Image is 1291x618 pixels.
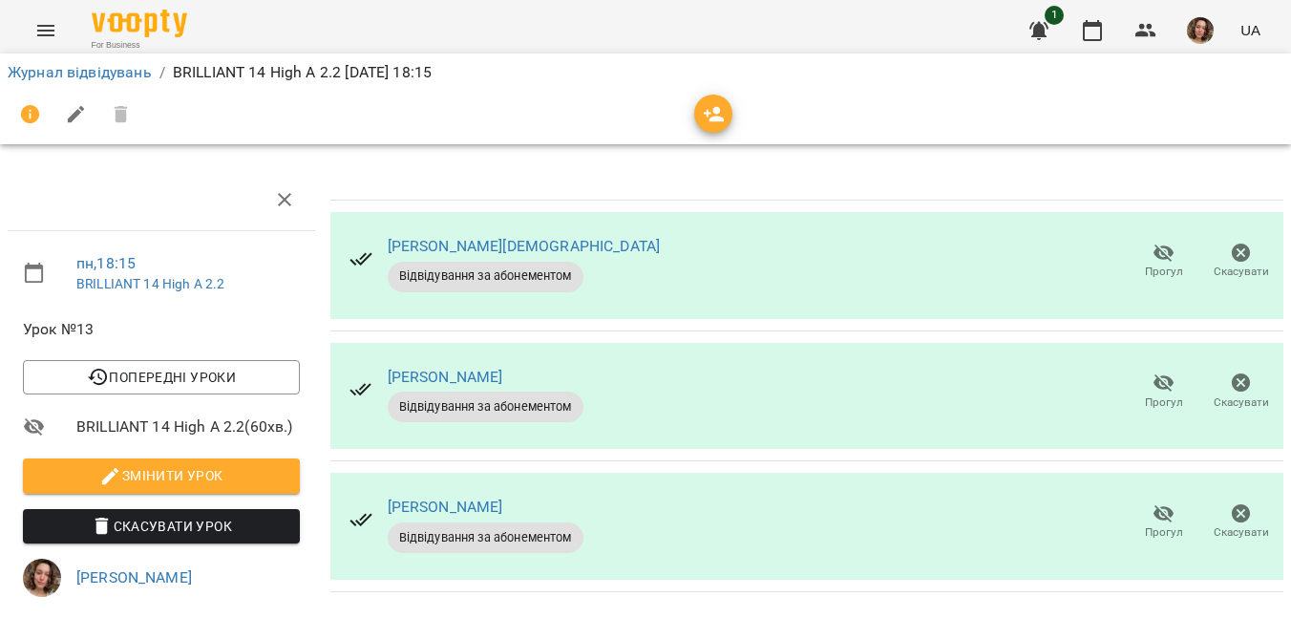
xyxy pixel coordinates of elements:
[76,568,192,586] a: [PERSON_NAME]
[23,360,300,394] button: Попередні уроки
[173,61,432,84] p: BRILLIANT 14 High A 2.2 [DATE] 18:15
[23,559,61,597] img: 15232f8e2fb0b95b017a8128b0c4ecc9.jpg
[388,398,583,416] span: Відвідування за абонементом
[76,276,224,291] a: BRILLIANT 14 High A 2.2
[1233,12,1268,48] button: UA
[1145,394,1183,411] span: Прогул
[1214,394,1269,411] span: Скасувати
[23,509,300,543] button: Скасувати Урок
[1145,264,1183,280] span: Прогул
[38,464,285,487] span: Змінити урок
[159,61,165,84] li: /
[1145,524,1183,541] span: Прогул
[1125,365,1202,418] button: Прогул
[1214,524,1269,541] span: Скасувати
[38,515,285,538] span: Скасувати Урок
[1045,6,1064,25] span: 1
[92,39,187,52] span: For Business
[388,498,503,516] a: [PERSON_NAME]
[1125,496,1202,549] button: Прогул
[388,267,583,285] span: Відвідування за абонементом
[1202,496,1280,549] button: Скасувати
[1240,20,1260,40] span: UA
[76,416,300,438] span: BRILLIANT 14 High A 2.2 ( 60 хв. )
[388,529,583,546] span: Відвідування за абонементом
[1202,235,1280,288] button: Скасувати
[388,368,503,386] a: [PERSON_NAME]
[8,63,152,81] a: Журнал відвідувань
[388,237,661,255] a: [PERSON_NAME][DEMOGRAPHIC_DATA]
[23,8,69,53] button: Menu
[1202,365,1280,418] button: Скасувати
[1187,17,1214,44] img: 15232f8e2fb0b95b017a8128b0c4ecc9.jpg
[1214,264,1269,280] span: Скасувати
[92,10,187,37] img: Voopty Logo
[23,458,300,493] button: Змінити урок
[38,366,285,389] span: Попередні уроки
[23,318,300,341] span: Урок №13
[76,254,136,272] a: пн , 18:15
[8,61,1283,84] nav: breadcrumb
[1125,235,1202,288] button: Прогул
